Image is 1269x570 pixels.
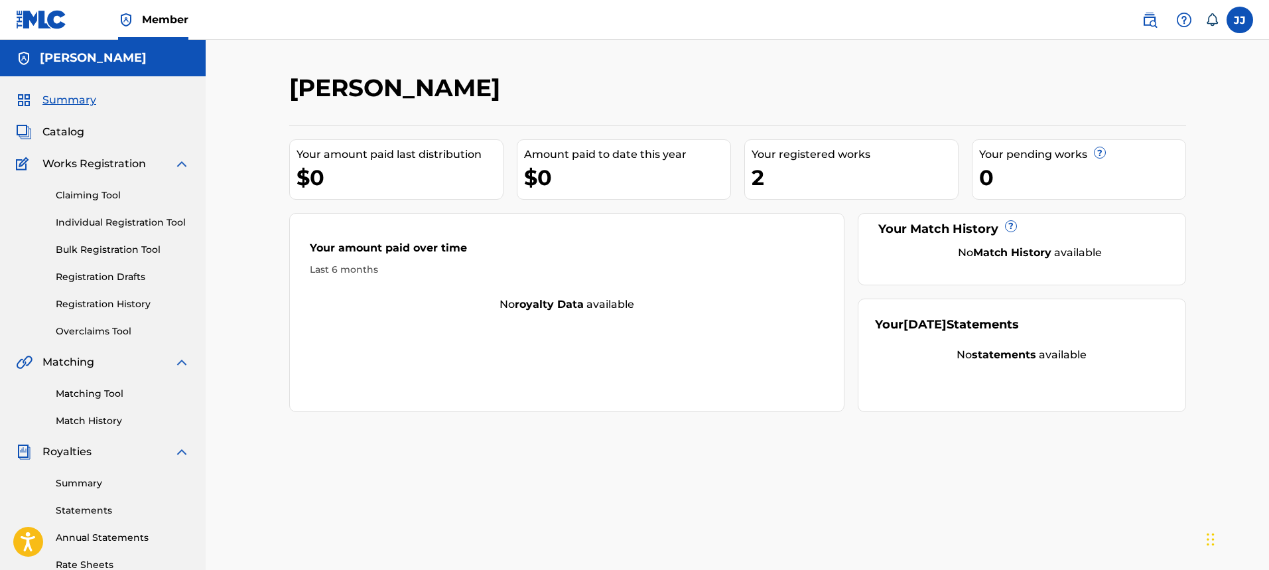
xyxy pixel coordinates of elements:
[979,147,1185,163] div: Your pending works
[1095,147,1105,158] span: ?
[174,444,190,460] img: expand
[16,10,67,29] img: MLC Logo
[310,263,825,277] div: Last 6 months
[42,354,94,370] span: Matching
[1136,7,1163,33] a: Public Search
[56,324,190,338] a: Overclaims Tool
[16,124,32,140] img: Catalog
[1205,13,1219,27] div: Notifications
[1176,12,1192,28] img: help
[297,163,503,192] div: $0
[1232,370,1269,477] iframe: Resource Center
[979,163,1185,192] div: 0
[289,73,507,103] h2: [PERSON_NAME]
[1207,520,1215,559] div: Drag
[875,220,1169,238] div: Your Match History
[42,444,92,460] span: Royalties
[1171,7,1197,33] div: Help
[56,504,190,518] a: Statements
[16,124,84,140] a: CatalogCatalog
[515,298,584,311] strong: royalty data
[56,216,190,230] a: Individual Registration Tool
[142,12,188,27] span: Member
[1142,12,1158,28] img: search
[290,297,844,313] div: No available
[118,12,134,28] img: Top Rightsholder
[16,92,32,108] img: Summary
[752,163,958,192] div: 2
[1006,221,1016,232] span: ?
[903,317,947,332] span: [DATE]
[310,240,825,263] div: Your amount paid over time
[875,316,1019,334] div: Your Statements
[56,270,190,284] a: Registration Drafts
[40,50,147,66] h5: John L Jorgensen
[752,147,958,163] div: Your registered works
[56,243,190,257] a: Bulk Registration Tool
[42,156,146,172] span: Works Registration
[56,387,190,401] a: Matching Tool
[42,92,96,108] span: Summary
[875,347,1169,363] div: No available
[524,163,730,192] div: $0
[56,531,190,545] a: Annual Statements
[297,147,503,163] div: Your amount paid last distribution
[174,354,190,370] img: expand
[973,246,1051,259] strong: Match History
[892,245,1169,261] div: No available
[56,297,190,311] a: Registration History
[524,147,730,163] div: Amount paid to date this year
[1203,506,1269,570] iframe: Chat Widget
[972,348,1036,361] strong: statements
[16,92,96,108] a: SummarySummary
[174,156,190,172] img: expand
[42,124,84,140] span: Catalog
[16,50,32,66] img: Accounts
[16,156,33,172] img: Works Registration
[1227,7,1253,33] div: User Menu
[56,188,190,202] a: Claiming Tool
[56,414,190,428] a: Match History
[56,476,190,490] a: Summary
[16,444,32,460] img: Royalties
[16,354,33,370] img: Matching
